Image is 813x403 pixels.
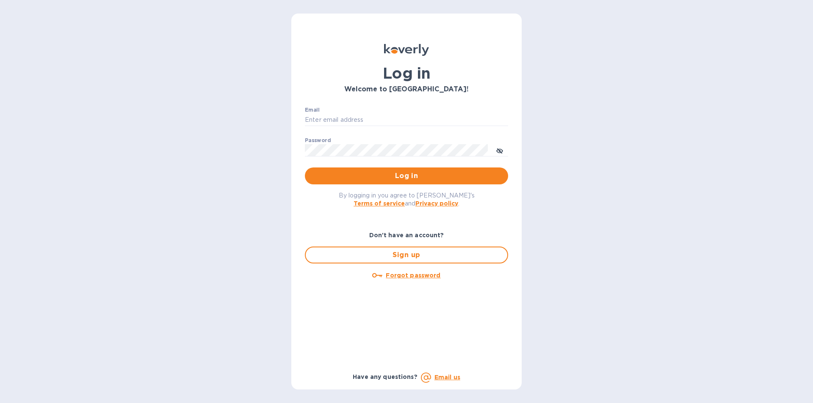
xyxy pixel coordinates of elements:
[305,247,508,263] button: Sign up
[305,114,508,126] input: Enter email address
[353,373,418,380] b: Have any questions?
[339,192,475,207] span: By logging in you agree to [PERSON_NAME]'s and .
[386,272,440,279] u: Forgot password
[312,250,501,260] span: Sign up
[312,171,501,181] span: Log in
[491,142,508,159] button: toggle password visibility
[384,44,429,56] img: Koverly
[305,167,508,184] button: Log in
[305,138,331,143] label: Password
[415,200,458,207] a: Privacy policy
[369,232,444,239] b: Don't have an account?
[305,107,320,112] label: Email
[305,64,508,82] h1: Log in
[434,374,460,381] a: Email us
[354,200,405,207] a: Terms of service
[305,85,508,93] h3: Welcome to [GEOGRAPHIC_DATA]!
